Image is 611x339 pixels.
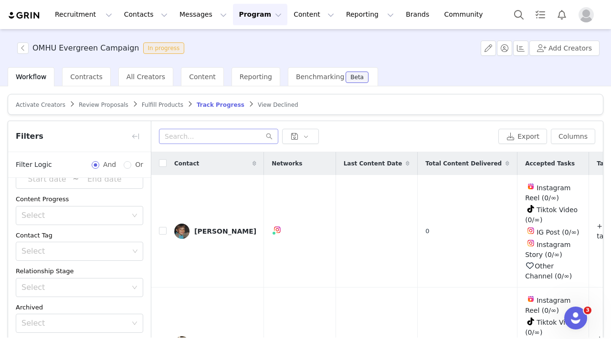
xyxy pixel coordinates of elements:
div: Archived [16,303,143,312]
button: Export [498,129,547,144]
button: Content [288,4,340,25]
div: Select [21,211,127,220]
span: Contact [174,159,199,168]
span: Total Content Delivered [425,159,502,168]
img: instagram.svg [527,239,535,247]
span: View Declined [258,102,298,108]
span: Activate Creators [16,102,65,108]
div: Relationship Stage [16,267,143,276]
div: Select [21,318,127,328]
span: 0 [425,226,429,236]
button: Search [508,4,529,25]
span: Tiktok Video (0/∞) [525,318,578,336]
button: Reporting [340,4,400,25]
h3: OMHU Evergreen Campaign [32,42,139,54]
div: Select [21,247,129,256]
span: [object Object] [17,42,188,54]
button: Recruitment [49,4,118,25]
span: Instagram Reel (0/∞) [525,297,570,314]
button: Program [233,4,287,25]
i: icon: search [266,133,273,140]
button: Columns [551,129,595,144]
span: All Creators [126,73,165,81]
span: Workflow [16,73,46,81]
span: 3 [584,307,591,314]
span: Filter Logic [16,160,52,170]
input: End date [79,173,130,185]
span: Fulfill Products [142,102,183,108]
div: Beta [350,74,364,80]
i: icon: down [132,320,137,327]
i: icon: down [132,285,137,291]
img: placeholder-profile.jpg [579,7,594,22]
div: [PERSON_NAME] [194,227,256,235]
span: Contracts [70,73,103,81]
span: Benchmarking [296,73,344,81]
button: Profile [573,7,603,22]
img: 8592f367-a80c-4c51-af19-4044269c659d.jpg [174,224,190,239]
button: Add Creators [529,41,600,56]
span: Other Channel (0/∞) [525,262,572,280]
img: grin logo [8,11,41,20]
span: Or [131,160,143,170]
span: Reporting [240,73,272,81]
span: Tiktok Video (0/∞) [525,206,578,224]
span: Instagram Story (0/∞) [525,241,570,258]
a: Tasks [530,4,551,25]
span: Content [189,73,216,81]
a: Brands [400,4,438,25]
input: Search... [159,129,278,144]
iframe: Intercom live chat [564,307,587,329]
i: icon: down [132,213,137,219]
a: [PERSON_NAME] [174,224,256,239]
img: instagram.svg [274,226,281,234]
button: Contacts [118,4,173,25]
span: In progress [143,42,185,54]
img: instagram-reels.svg [527,295,535,303]
button: Messages [174,4,232,25]
span: Networks [272,159,302,168]
a: Community [439,4,493,25]
button: Notifications [551,4,572,25]
img: instagram-reels.svg [527,183,535,190]
span: Instagram Reel (0/∞) [525,184,570,202]
span: Track Progress [197,102,244,108]
span: Review Proposals [79,102,128,108]
div: Select [21,283,127,292]
span: Last Content Date [344,159,402,168]
span: Filters [16,131,43,142]
i: icon: down [132,248,138,255]
span: Accepted Tasks [525,159,575,168]
input: Start date [21,173,73,185]
div: Content Progress [16,195,143,204]
div: Contact Tag [16,231,143,240]
span: And [99,160,120,170]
